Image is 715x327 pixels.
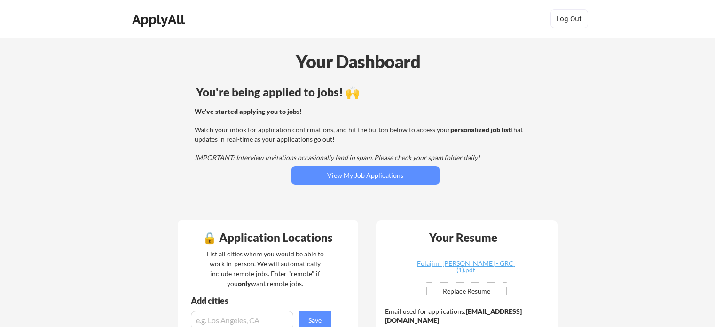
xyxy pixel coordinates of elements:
[191,296,334,305] div: Add cities
[195,153,480,161] em: IMPORTANT: Interview invitations occasionally land in spam. Please check your spam folder daily!
[417,232,510,243] div: Your Resume
[291,166,440,185] button: View My Job Applications
[409,260,521,275] a: Folajimi [PERSON_NAME] - GRC (1).pdf
[409,260,521,273] div: Folajimi [PERSON_NAME] - GRC (1).pdf
[132,11,188,27] div: ApplyAll
[201,249,330,288] div: List all cities where you would be able to work in-person. We will automatically include remote j...
[450,126,511,134] strong: personalized job list
[195,107,534,162] div: Watch your inbox for application confirmations, and hit the button below to access your that upda...
[196,87,535,98] div: You're being applied to jobs! 🙌
[195,107,302,115] strong: We've started applying you to jobs!
[550,9,588,28] button: Log Out
[1,48,715,75] div: Your Dashboard
[238,279,251,287] strong: only
[181,232,355,243] div: 🔒 Application Locations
